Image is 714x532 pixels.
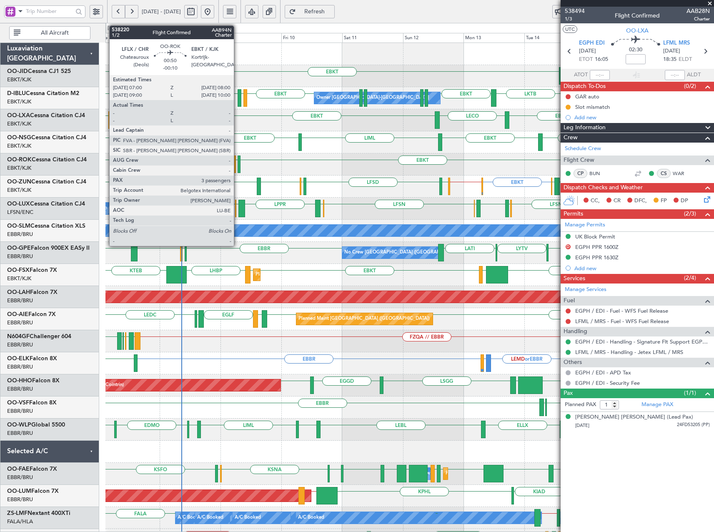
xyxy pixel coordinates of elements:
[7,385,33,393] a: EBBR/BRU
[686,7,710,15] span: AAB28N
[178,512,204,524] div: A/C Booked
[629,46,642,54] span: 02:30
[7,466,57,472] a: OO-FAEFalcon 7X
[316,92,429,104] div: Owner [GEOGRAPHIC_DATA]-[GEOGRAPHIC_DATA]
[574,169,587,178] div: CP
[403,33,464,43] div: Sun 12
[7,186,31,194] a: EBKT/KJK
[7,68,71,74] a: OO-JIDCessna CJ1 525
[663,55,676,64] span: 18:35
[7,341,33,349] a: EBBR/BRU
[575,379,640,386] a: EGPH / EDI - Security Fee
[220,33,281,43] div: Thu 9
[7,68,28,74] span: OO-JID
[446,467,519,480] div: Planned Maint Melsbroek Air Base
[298,9,332,15] span: Refresh
[565,145,601,153] a: Schedule Crew
[7,429,33,437] a: EBBR/BRU
[7,356,30,361] span: OO-ELK
[626,26,649,35] span: OO-LXA
[565,15,585,23] span: 1/3
[564,327,587,336] span: Handling
[677,422,710,429] span: 24FD53205 (PP)
[564,209,583,219] span: Permits
[142,8,181,15] span: [DATE] - [DATE]
[673,170,691,177] a: WAR
[7,253,33,260] a: EBBR/BRU
[575,349,683,356] a: LFML / MRS - Handling - Jetex LFML / MRS
[256,269,353,281] div: Planned Maint Kortrijk-[GEOGRAPHIC_DATA]
[684,209,696,218] span: (2/3)
[564,389,573,398] span: Pax
[575,93,599,100] div: GAR auto
[565,286,606,294] a: Manage Services
[614,197,621,205] span: CR
[579,55,593,64] span: ETOT
[7,113,85,118] a: OO-LXACessna Citation CJ4
[26,5,73,18] input: Trip Number
[285,5,335,18] button: Refresh
[101,202,201,215] div: No Crew [PERSON_NAME] ([PERSON_NAME])
[579,47,596,55] span: [DATE]
[7,164,31,172] a: EBKT/KJK
[7,496,33,503] a: EBBR/BRU
[160,33,220,43] div: Wed 8
[579,39,605,48] span: EGPH EDI
[684,82,696,90] span: (0/2)
[663,47,680,55] span: [DATE]
[575,413,693,422] div: [PERSON_NAME] [PERSON_NAME] (Lead Pax)
[7,275,31,282] a: EBKT/KJK
[7,363,33,371] a: EBBR/BRU
[7,422,31,428] span: OO-WLP
[7,510,70,516] a: ZS-LMFNextant 400XTi
[7,120,31,128] a: EBKT/KJK
[575,369,631,376] a: EGPH / EDI - APD Tax
[298,313,430,325] div: Planned Maint [GEOGRAPHIC_DATA] ([GEOGRAPHIC_DATA])
[7,90,79,96] a: D-IBLUCessna Citation M2
[7,157,87,163] a: OO-ROKCessna Citation CJ4
[565,221,605,229] a: Manage Permits
[564,358,582,367] span: Others
[281,33,342,43] div: Fri 10
[663,39,690,48] span: LFML MRS
[7,113,30,118] span: OO-LXA
[565,7,585,15] span: 538494
[7,231,33,238] a: EBBR/BRU
[684,274,696,282] span: (2/4)
[575,338,710,345] a: EGPH / EDI - Handling - Signature Flt Support EGPH / EDI
[7,334,71,339] a: N604GFChallenger 604
[7,223,30,229] span: OO-SLM
[7,245,90,251] a: OO-GPEFalcon 900EX EASy II
[575,103,610,110] div: Slot mismatch
[687,71,701,79] span: ALDT
[575,318,669,325] a: LFML / MRS - Fuel - WFS Fuel Release
[575,233,615,240] div: UK Block Permit
[7,135,86,141] a: OO-NSGCessna Citation CJ4
[575,254,619,261] div: EGPH PPR 1630Z
[565,401,596,409] label: Planned PAX
[686,15,710,23] span: Charter
[235,512,261,524] div: A/C Booked
[7,135,31,141] span: OO-NSG
[7,179,31,185] span: OO-ZUN
[661,197,667,205] span: FP
[564,82,606,91] span: Dispatch To-Dos
[564,296,575,306] span: Fuel
[7,223,85,229] a: OO-SLMCessna Citation XLS
[108,25,122,32] div: [DATE]
[22,30,88,36] span: All Aircraft
[564,133,578,143] span: Crew
[524,33,585,43] div: Tue 14
[7,407,33,415] a: EBBR/BRU
[575,422,589,429] span: [DATE]
[641,401,673,409] a: Manage PAX
[575,243,619,251] div: EGPH PPR 1600Z
[7,201,85,207] a: OO-LUXCessna Citation CJ4
[679,55,692,64] span: ELDT
[9,26,90,40] button: All Aircraft
[7,474,33,481] a: EBBR/BRU
[7,267,30,273] span: OO-FSX
[7,400,29,406] span: OO-VSF
[7,245,31,251] span: OO-GPE
[574,114,710,121] div: Add new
